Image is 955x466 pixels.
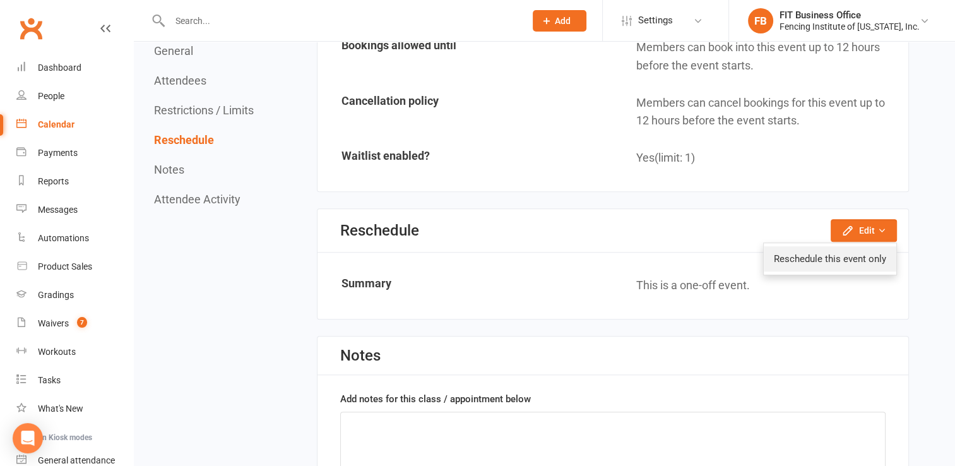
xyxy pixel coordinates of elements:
div: Reschedule [340,222,419,239]
a: Messages [16,196,133,224]
button: General [154,44,193,57]
a: Workouts [16,338,133,366]
td: Cancellation policy [319,85,612,140]
a: Tasks [16,366,133,395]
button: Attendee Activity [154,193,240,206]
td: Members can book into this event up to 12 hours before the event starts. [614,30,907,84]
div: Messages [38,205,78,215]
div: FB [748,8,773,33]
a: What's New [16,395,133,423]
a: Reschedule this event only [764,246,896,272]
td: Yes [614,140,907,176]
div: Fencing Institute of [US_STATE], Inc. [780,21,920,32]
div: Waivers [38,318,69,328]
button: Notes [154,163,184,176]
div: Payments [38,148,78,158]
button: Reschedule [154,133,214,146]
span: Settings [638,6,673,35]
div: Calendar [38,119,74,129]
button: Restrictions / Limits [154,104,254,117]
td: Bookings allowed until [319,30,612,84]
button: Edit [831,219,897,242]
a: Waivers 7 [16,309,133,338]
a: People [16,82,133,111]
div: General attendance [38,455,115,465]
div: Reports [38,176,69,186]
div: FIT Business Office [780,9,920,21]
button: Attendees [154,74,206,87]
a: Gradings [16,281,133,309]
div: Dashboard [38,63,81,73]
div: Gradings [38,290,74,300]
div: Automations [38,233,89,243]
td: Summary [319,268,612,304]
a: Reports [16,167,133,196]
div: Product Sales [38,261,92,272]
span: Add [555,16,571,26]
span: 7 [77,317,87,328]
td: This is a one-off event. [614,268,907,304]
a: Calendar [16,111,133,139]
div: Tasks [38,375,61,385]
div: Open Intercom Messenger [13,423,43,453]
td: Members can cancel bookings for this event up to 12 hours before the event starts. [614,85,907,140]
a: Dashboard [16,54,133,82]
a: Clubworx [15,13,47,44]
label: Add notes for this class / appointment below [340,391,531,407]
a: Product Sales [16,253,133,281]
a: Payments [16,139,133,167]
td: Waitlist enabled? [319,140,612,176]
input: Search... [166,12,516,30]
a: Automations [16,224,133,253]
div: People [38,91,64,101]
span: (limit: 1) [655,151,695,164]
div: Notes [340,347,381,364]
div: Workouts [38,347,76,357]
button: Add [533,10,586,32]
div: What's New [38,403,83,414]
